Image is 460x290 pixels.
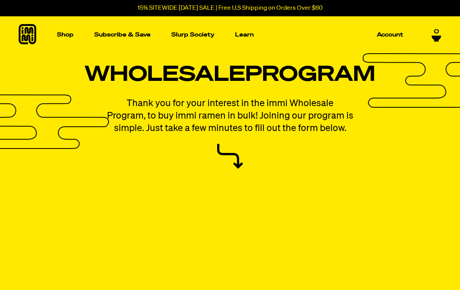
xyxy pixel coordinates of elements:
p: Learn [235,32,254,38]
a: Learn [232,16,257,53]
a: Subscribe & Save [91,29,154,41]
p: 15% SITEWIDE [DATE] SALE | Free U.S Shipping on Orders Over $60 [137,5,323,12]
p: Thank you for your interest in the immi Wholesale Program, to buy immi ramen in bulk! Joining our... [107,97,354,135]
p: Account [377,32,403,38]
a: Slurp Society [168,29,218,41]
a: Shop [54,16,77,53]
a: 0 [432,28,441,42]
p: Subscribe & Save [94,32,151,38]
p: Slurp Society [171,32,214,38]
a: Account [374,29,406,41]
span: 0 [434,28,439,35]
nav: Main navigation [54,16,406,53]
h1: Wholesale Program [19,63,441,88]
p: Shop [57,32,74,38]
